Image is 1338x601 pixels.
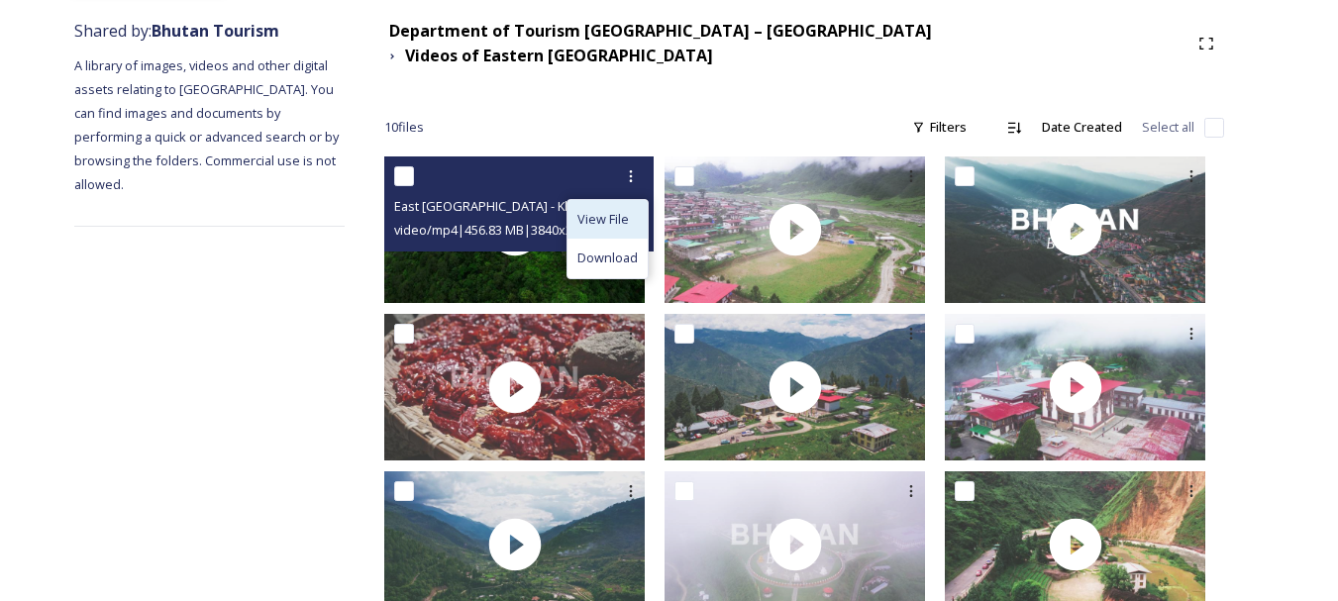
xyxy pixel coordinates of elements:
span: video/mp4 | 456.83 MB | 3840 x 2160 [394,221,593,239]
img: thumbnail [384,314,645,460]
span: Shared by: [74,20,279,42]
img: thumbnail [665,156,925,303]
img: thumbnail [665,314,925,460]
img: thumbnail [945,156,1205,303]
span: A library of images, videos and other digital assets relating to [GEOGRAPHIC_DATA]. You can find ... [74,56,342,193]
div: Date Created [1032,108,1132,147]
strong: Videos of Eastern [GEOGRAPHIC_DATA] [405,45,713,66]
span: 10 file s [384,118,424,137]
span: East [GEOGRAPHIC_DATA] - Khoma 4K Color Graded.mp4 [394,196,727,215]
img: thumbnail [945,314,1205,460]
span: Select all [1142,118,1194,137]
div: Filters [902,108,977,147]
strong: Department of Tourism [GEOGRAPHIC_DATA] – [GEOGRAPHIC_DATA] [389,20,932,42]
span: Download [577,249,638,267]
strong: Bhutan Tourism [152,20,279,42]
span: View File [577,210,629,229]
